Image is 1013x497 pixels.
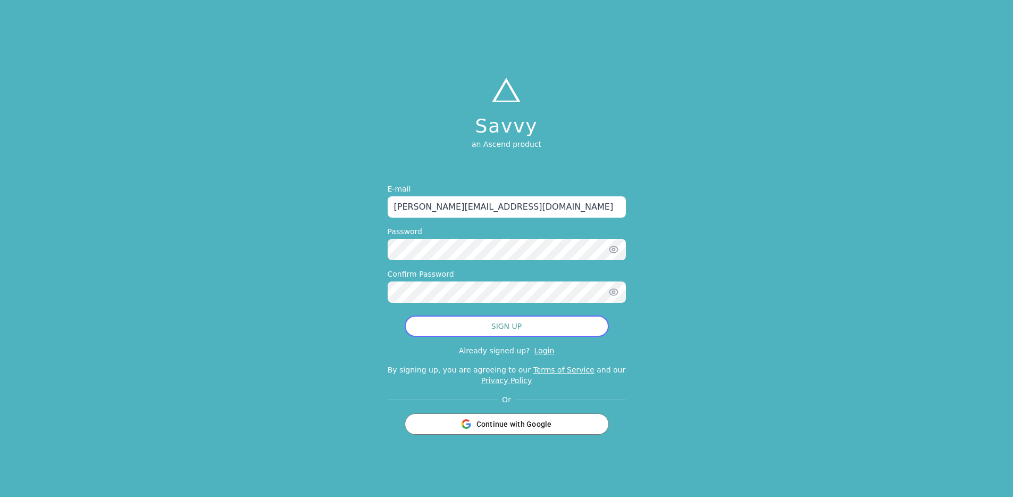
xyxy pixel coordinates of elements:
[472,139,541,150] p: an Ascend product
[472,115,541,137] h1: Savvy
[388,365,626,386] p: By signing up, you are agreeing to our and our
[388,196,626,218] input: Enter your email
[388,184,626,194] label: E-mail
[476,419,552,429] span: Continue with Google
[481,376,532,385] a: Privacy Policy
[388,269,626,279] label: Confirm Password
[459,346,530,355] p: Already signed up?
[498,394,515,405] span: Or
[534,346,555,355] a: Login
[533,366,594,374] a: Terms of Service
[405,413,609,435] button: Continue with Google
[405,316,609,337] button: SIGN UP
[388,226,626,237] label: Password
